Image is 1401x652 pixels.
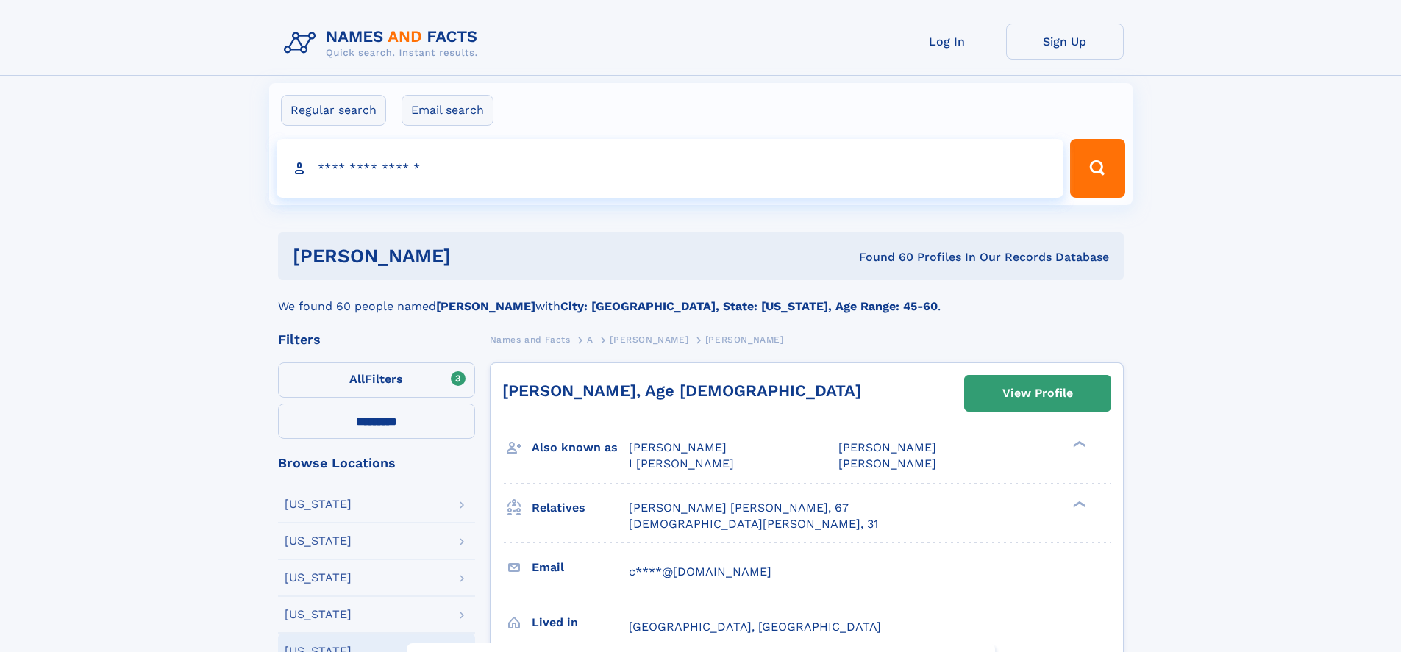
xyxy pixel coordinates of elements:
span: A [587,334,593,345]
span: [PERSON_NAME] [838,440,936,454]
label: Regular search [281,95,386,126]
h1: [PERSON_NAME] [293,247,655,265]
h3: Lived in [532,610,629,635]
div: [US_STATE] [285,572,352,584]
a: Names and Facts [490,330,571,348]
a: View Profile [965,376,1111,411]
div: ❯ [1069,499,1087,509]
a: A [587,330,593,348]
span: [PERSON_NAME] [629,440,727,454]
div: [US_STATE] [285,498,352,510]
span: [PERSON_NAME] [838,456,936,470]
span: All [349,372,365,386]
a: Log In [888,24,1006,60]
div: We found 60 people named with . [278,280,1124,315]
b: City: [GEOGRAPHIC_DATA], State: [US_STATE], Age Range: 45-60 [560,299,938,313]
h3: Relatives [532,495,629,520]
h3: Email [532,555,629,580]
button: Search Button [1070,139,1124,198]
a: [PERSON_NAME], Age [DEMOGRAPHIC_DATA] [502,381,861,400]
span: [PERSON_NAME] [610,334,688,345]
b: [PERSON_NAME] [436,299,535,313]
input: search input [277,139,1064,198]
label: Email search [402,95,493,126]
label: Filters [278,362,475,398]
div: Filters [278,333,475,346]
a: Sign Up [1006,24,1124,60]
div: [US_STATE] [285,535,352,547]
div: Browse Locations [278,456,475,470]
div: Found 60 Profiles In Our Records Database [655,249,1109,265]
h3: Also known as [532,435,629,460]
span: I [PERSON_NAME] [629,456,734,470]
div: [US_STATE] [285,609,352,620]
img: Logo Names and Facts [278,24,490,63]
a: [DEMOGRAPHIC_DATA][PERSON_NAME], 31 [629,516,878,532]
a: [PERSON_NAME] [PERSON_NAME], 67 [629,500,849,516]
span: [PERSON_NAME] [705,334,784,345]
span: [GEOGRAPHIC_DATA], [GEOGRAPHIC_DATA] [629,620,881,634]
div: View Profile [1002,376,1073,410]
a: [PERSON_NAME] [610,330,688,348]
div: ❯ [1069,440,1087,449]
